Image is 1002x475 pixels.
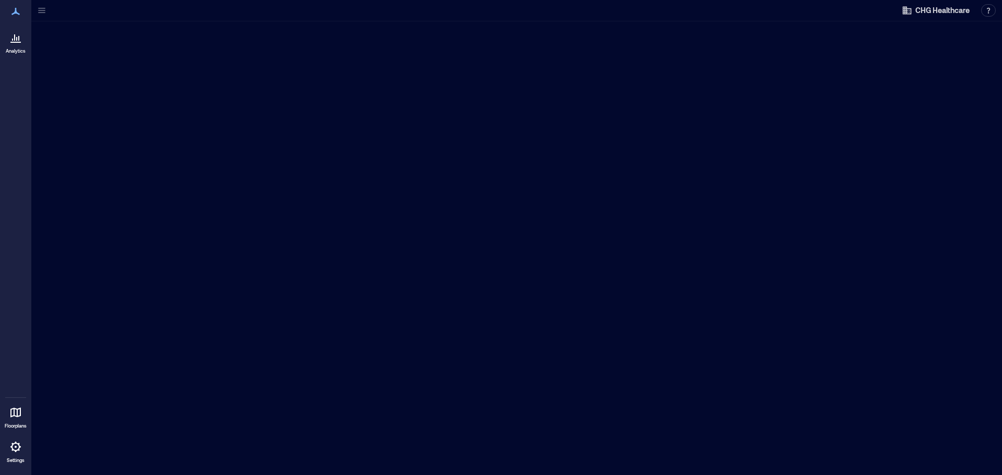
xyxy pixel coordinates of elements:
p: Analytics [6,48,26,54]
p: Floorplans [5,423,27,429]
a: Analytics [3,25,29,57]
p: Settings [7,457,25,464]
span: CHG Healthcare [915,5,970,16]
button: CHG Healthcare [899,2,973,19]
a: Settings [3,434,28,467]
a: Floorplans [2,400,30,432]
